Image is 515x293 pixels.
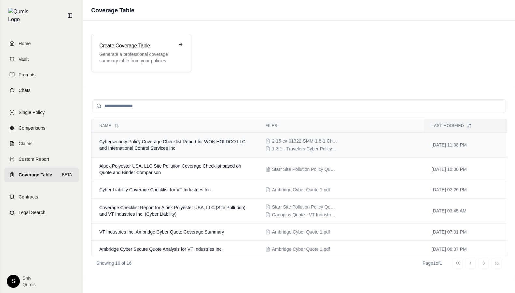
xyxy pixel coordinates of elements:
span: Canopius Quote - VT Industries 1.pdf [272,211,337,218]
span: Alpek Polyester USA, LLC Site Pollution Coverage Checklist based on Quote and Binder Comparison [99,163,241,175]
span: Chats [19,87,31,94]
span: Single Policy [19,109,45,116]
td: [DATE] 11:08 PM [424,133,507,158]
a: Legal Search [4,205,79,220]
span: Cybersecurity Policy Coverage Checklist Report for WOK HOLDCO LLC and International Control Servi... [99,139,245,151]
a: Vault [4,52,79,66]
a: Prompts [4,68,79,82]
span: VT Industries Inc. Ambridge Cyber Quote Coverage Summary [99,229,224,235]
h3: Create Coverage Table [99,42,174,50]
span: Ambridge Cyber Quote 1.pdf [272,246,330,252]
td: [DATE] 06:37 PM [424,241,507,258]
span: Ambridge Cyber Quote 1.pdf [272,229,330,235]
img: Qumis Logo [8,8,33,23]
span: Coverage Checklist Report for Alpek Polyester USA, LLC (Site Pollution) and VT Industries Inc. (C... [99,205,245,217]
div: Last modified [432,123,499,128]
span: Prompts [19,71,35,78]
td: [DATE] 10:00 PM [424,158,507,181]
span: Contracts [19,194,38,200]
span: 2-15-cv-01322-SMM-1 8-1 Chubb Cyber2.pdf [272,138,337,144]
span: Shiv [22,275,35,281]
span: Starr Site Pollution Policy Quote vs. Binder Comparison (V1).pdf [272,204,337,210]
a: Custom Report [4,152,79,166]
span: Claims [19,140,33,147]
span: Comparisons [19,125,45,131]
div: Page 1 of 1 [423,260,442,266]
span: Ambridge Cyber Secure Quote Analysis for VT Industries Inc. [99,247,223,252]
a: Home [4,36,79,51]
a: Single Policy [4,105,79,120]
td: [DATE] 07:31 PM [424,223,507,241]
div: S [7,275,20,288]
th: Files [257,119,424,133]
span: Legal Search [19,209,46,216]
span: Cyber Liability Coverage Checklist for VT Industries Inc. [99,187,212,192]
td: [DATE] 02:26 PM [424,181,507,198]
a: Chats [4,83,79,97]
p: Generate a professional coverage summary table from your policies. [99,51,174,64]
a: Contracts [4,190,79,204]
span: Vault [19,56,29,62]
span: Home [19,40,31,47]
span: Qumis [22,281,35,288]
p: Showing 16 of 16 [96,260,132,266]
a: Comparisons [4,121,79,135]
a: Claims [4,136,79,151]
td: [DATE] 03:45 AM [424,198,507,223]
a: Coverage TableBETA [4,168,79,182]
div: Name [99,123,250,128]
h1: Coverage Table [91,6,134,15]
button: Collapse sidebar [65,10,75,21]
span: Coverage Table [19,172,52,178]
span: Starr Site Pollution Policy Quote vs. Binder Comparison (V1).pdf [272,166,337,172]
span: BETA [60,172,74,178]
span: Ambridge Cyber Quote 1.pdf [272,186,330,193]
span: 1-3.1 - Travelers Cyber Policy40.pdf [272,146,337,152]
span: Custom Report [19,156,49,162]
